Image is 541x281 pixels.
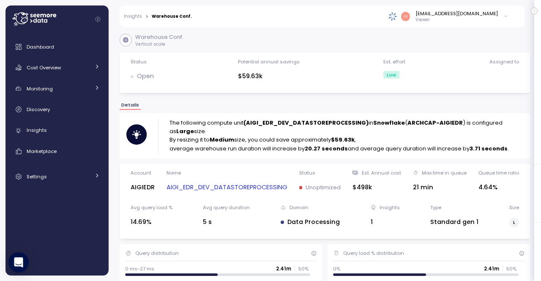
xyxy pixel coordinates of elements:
div: Standard gen 1 [430,217,478,227]
div: Assigned to [489,58,519,65]
strong: 20.27 seconds [305,145,348,153]
span: Dashboard [27,44,54,50]
div: Queue time ratio [478,169,519,176]
div: Warehouse Conf. [152,14,192,19]
p: 50 % [298,265,310,272]
a: Discovery [9,101,105,118]
a: Settings [9,168,105,185]
img: 46f7259ee843653f49e58c8eef8347fd [401,12,410,21]
p: 2.41m [276,265,291,272]
strong: Medium [210,136,234,144]
span: Discovery [27,106,50,113]
div: Insights [380,204,400,211]
p: Warehouse Conf. [135,33,183,41]
div: Domain [290,204,309,211]
strong: Snowflake [373,119,405,127]
div: Avg query load % [131,204,172,211]
div: $498k [352,183,401,192]
div: Open Intercom Messenger [8,252,29,273]
strong: Large [176,127,194,135]
a: Insights [124,14,142,19]
div: 1 [371,217,400,227]
div: Account [131,169,151,176]
a: Monitoring [9,80,105,97]
div: AIGIEDR [131,183,155,192]
span: L [513,218,515,227]
div: $59.63k [238,71,300,81]
div: Name [167,169,181,176]
div: Data Processing [281,217,340,227]
p: Vertical scale [135,41,183,47]
a: Marketplace [9,143,105,160]
p: 0 ms-27 ms [125,265,154,272]
div: Avg query duration [203,204,250,211]
a: Insights [9,122,105,139]
p: The following compute unit in ( ) is configured as size. [169,119,523,136]
div: 5 s [203,217,250,227]
img: 68790ce639d2d68da1992664.PNG [388,12,397,21]
strong: 3.71 seconds [470,145,508,153]
div: Est. effort [383,58,405,65]
div: [EMAIL_ADDRESS][DOMAIN_NAME] [415,10,498,17]
strong: ARCHCAP-AIGIEDR [407,119,463,127]
div: Potential annual savings [238,58,300,65]
span: Details [121,103,139,107]
div: > [145,14,148,19]
div: Status [131,58,147,65]
p: Open [137,71,154,81]
div: Type [430,204,441,211]
span: Monitoring [27,85,53,92]
a: AIGI_EDR_DEV_DATASTOREPROCESSING [167,183,287,192]
div: 21 min [413,183,467,192]
div: 14.69% [131,217,172,227]
p: Viewer [415,17,498,23]
div: Query distribution [135,250,179,256]
strong: $59.63k [331,136,355,144]
p: Unoptimized [306,183,341,192]
span: Marketplace [27,148,57,155]
p: 50 % [506,265,518,272]
div: Max time in queue [422,169,467,176]
p: 0% [333,265,340,272]
div: Low [383,71,399,79]
span: Settings [27,173,47,180]
p: 2.41m [484,265,499,272]
div: 4.64% [478,183,519,192]
button: Collapse navigation [93,16,103,22]
a: Cost Overview [9,59,105,76]
p: By resizing it to size, you could save approximately , [169,136,523,144]
p: average warehouse run duration will increase by and average query duration will increase by . [169,145,523,153]
a: Dashboard [9,38,105,55]
div: Size [509,204,519,211]
div: Status [299,169,315,176]
div: Query load % distribution [343,250,404,256]
span: Cost Overview [27,64,61,71]
strong: (AIGI_EDR_DEV_DATASTOREPROCESSING) [243,119,369,127]
div: Est. Annual cost [362,169,401,176]
span: Insights [27,127,47,134]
